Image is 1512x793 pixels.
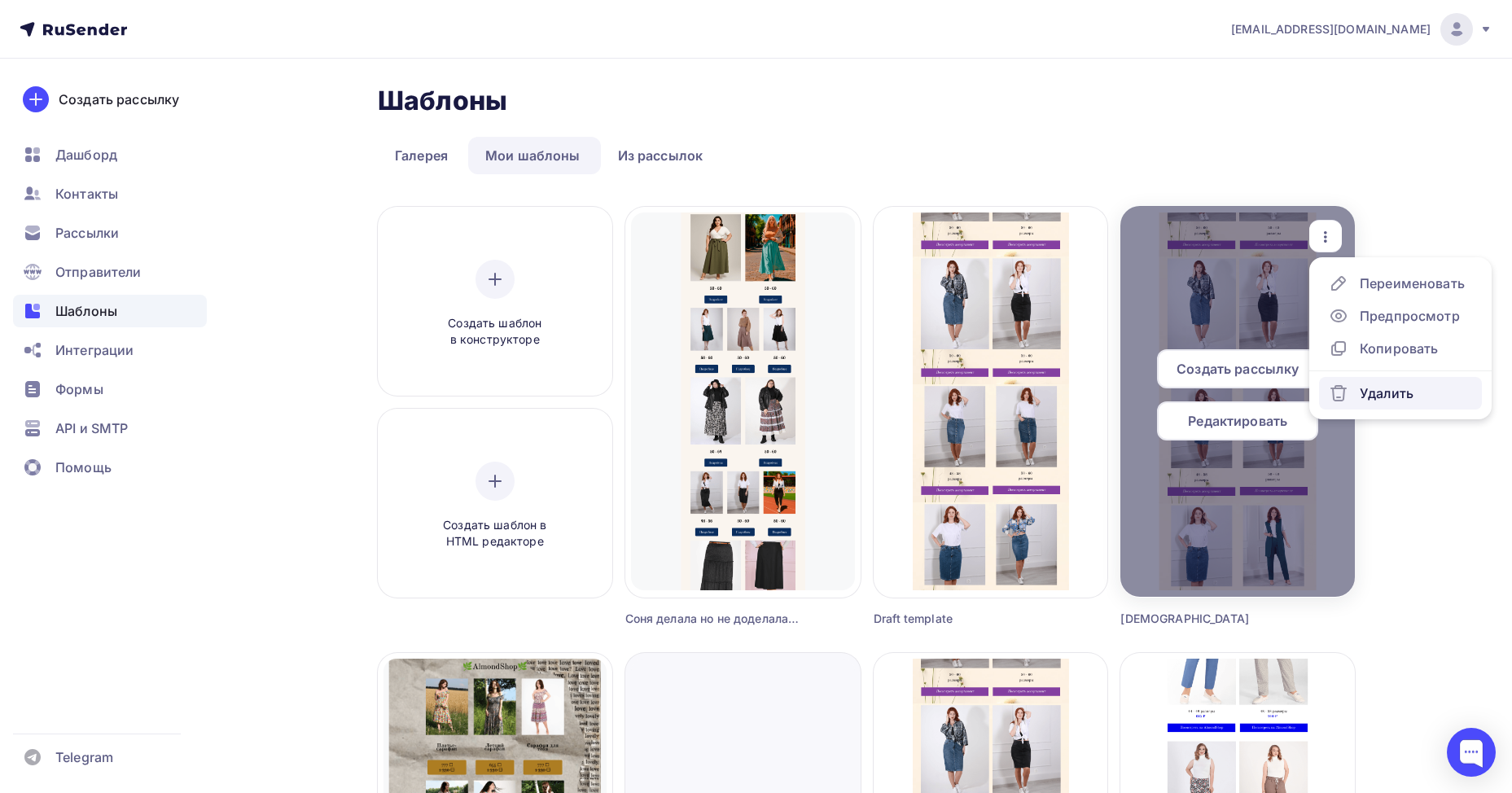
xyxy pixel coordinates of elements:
span: API и SMTP [55,418,128,438]
span: Дашборд [55,145,117,164]
a: Рассылки [13,217,207,249]
a: Дашборд [13,138,207,171]
div: Копировать [1360,339,1438,358]
div: Предпросмотр [1360,306,1460,326]
span: Интеграции [55,340,134,360]
a: [EMAIL_ADDRESS][DOMAIN_NAME] [1231,13,1492,46]
span: Создать шаблон в конструкторе [418,315,572,348]
span: Создать рассылку [1177,359,1299,379]
div: Переименовать [1360,274,1465,293]
span: Помощь [55,458,112,477]
h2: Шаблоны [378,85,507,117]
div: Draft template [874,611,1050,627]
span: Редактировать [1188,411,1287,431]
div: Удалить [1360,383,1413,403]
span: [EMAIL_ADDRESS][DOMAIN_NAME] [1231,21,1431,37]
span: Telegram [55,747,113,767]
span: Создать шаблон в HTML редакторе [418,517,572,550]
span: Контакты [55,184,118,204]
div: Соня делала но не доделала!!! юбки сайт [625,611,802,627]
span: Шаблоны [55,301,117,321]
div: [DEMOGRAPHIC_DATA] [1120,611,1296,627]
a: Мои шаблоны [468,137,598,174]
a: Отправители [13,256,207,288]
span: Формы [55,379,103,399]
div: Создать рассылку [59,90,179,109]
span: Рассылки [55,223,119,243]
a: Из рассылок [601,137,721,174]
span: Отправители [55,262,142,282]
a: Шаблоны [13,295,207,327]
a: Формы [13,373,207,405]
a: Контакты [13,177,207,210]
a: Галерея [378,137,465,174]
